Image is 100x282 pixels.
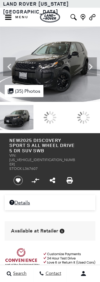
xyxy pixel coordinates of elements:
[12,271,27,276] span: Search
[50,177,55,184] a: Share this New 2025 Discovery Sport S All Wheel Drive 5 dr SUV SWB
[67,266,100,281] button: user-profile-menu
[9,137,20,144] strong: New
[9,200,91,206] a: Details
[67,177,73,184] a: Print this New 2025 Discovery Sport S All Wheel Drive 5 dr SUV SWB
[3,0,69,15] a: Land Rover [US_STATE][GEOGRAPHIC_DATA]
[9,153,16,158] span: VIN:
[15,15,28,19] span: Menu
[9,138,75,154] h1: 2025 Discovery Sport S All Wheel Drive 5 dr SUV SWB
[9,166,23,171] span: Stock:
[11,175,25,185] button: Save vehicle
[60,229,64,233] div: Vehicle is in stock and ready for immediate delivery. Due to demand, availability is subject to c...
[40,12,60,23] a: land-rover
[31,176,40,185] button: Compare vehicle
[40,12,60,23] img: Land Rover
[9,158,75,166] span: [US_VEHICLE_IDENTIFICATION_NUMBER]
[69,8,78,27] button: Open the inventory search
[44,271,61,276] span: Contact
[11,227,58,234] span: Available at Retailer
[23,166,38,171] span: L367607
[5,85,43,97] div: (35) Photos
[88,14,96,20] a: Call Land Rover Colorado Springs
